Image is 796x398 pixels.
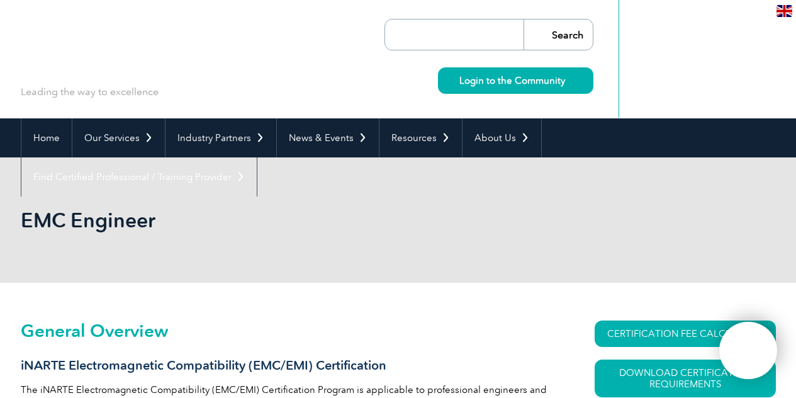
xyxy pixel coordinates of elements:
h3: iNARTE Electromagnetic Compatibility (EMC/EMI) Certification [21,358,549,373]
a: Download Certification Requirements [595,360,776,397]
a: CERTIFICATION FEE CALCULATOR [595,321,776,347]
a: News & Events [277,118,379,157]
a: Resources [379,118,462,157]
a: Login to the Community [438,67,593,94]
a: Our Services [72,118,165,157]
h2: General Overview [21,321,549,341]
input: Search [524,20,593,50]
a: Find Certified Professional / Training Provider [21,157,257,196]
a: Home [21,118,72,157]
h1: EMC Engineer [21,208,504,232]
p: Leading the way to excellence [21,85,159,99]
a: About Us [462,118,541,157]
img: svg+xml;nitro-empty-id=MzU4OjIyMw==-1;base64,PHN2ZyB2aWV3Qm94PSIwIDAgMTEgMTEiIHdpZHRoPSIxMSIgaGVp... [565,77,572,84]
img: en [776,5,792,17]
a: Industry Partners [165,118,276,157]
img: svg+xml;nitro-empty-id=MTM3NToxMTY=-1;base64,PHN2ZyB2aWV3Qm94PSIwIDAgNDAwIDQwMCIgd2lkdGg9IjQwMCIg... [732,335,764,367]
